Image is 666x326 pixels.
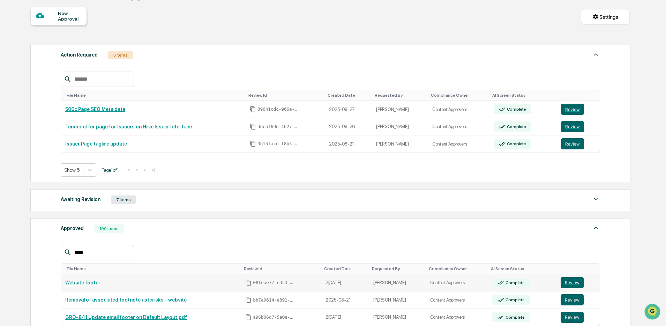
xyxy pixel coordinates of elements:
[24,53,114,60] div: Start new chat
[65,106,125,112] a: 506c Page SEO Meta data
[325,118,372,135] td: 2025-08-26
[562,266,597,271] div: Toggle SortBy
[369,291,426,309] td: [PERSON_NAME]
[24,60,88,66] div: We're available if you need us!
[65,314,187,320] a: GRO-841 Update email footer on Default Layout.pdf
[4,98,47,111] a: 🔎Data Lookup
[506,124,526,129] div: Complete
[561,277,584,288] button: Review
[248,93,322,98] div: Toggle SortBy
[504,297,525,302] div: Complete
[65,297,187,303] a: Removal of associated footnote asterisks - website
[506,141,526,146] div: Complete
[372,101,428,118] td: [PERSON_NAME]
[561,294,584,305] button: Review
[372,118,428,135] td: [PERSON_NAME]
[65,124,192,129] a: Tender offer page for Issuers on Hiive Issuer Interface
[321,309,369,326] td: 2[DATE]
[108,51,133,59] div: 3 Items
[504,315,525,320] div: Complete
[250,141,256,147] span: Copy Id
[428,101,489,118] td: Content Approvers
[426,291,488,309] td: Content Approvers
[250,124,256,130] span: Copy Id
[61,50,98,59] div: Action Required
[561,104,596,115] a: Review
[61,195,100,204] div: Awaiting Revision
[253,297,295,303] span: bb7e0614-e391-494b-8ce6-9867872e53d2
[245,314,252,320] span: Copy Id
[149,167,157,173] button: >|
[561,294,596,305] a: Review
[492,93,554,98] div: Toggle SortBy
[124,167,132,173] button: |<
[561,138,584,149] button: Review
[67,266,238,271] div: Toggle SortBy
[592,50,600,59] img: caret
[504,280,525,285] div: Complete
[48,85,89,98] a: 🗄️Attestations
[561,104,584,115] button: Review
[429,266,485,271] div: Toggle SortBy
[431,93,487,98] div: Toggle SortBy
[51,89,56,94] div: 🗄️
[581,9,630,24] button: Settings
[491,266,554,271] div: Toggle SortBy
[253,314,295,320] span: a96b06d7-5a0e-4bb5-bb7a-b859ba0006ff
[325,135,372,153] td: 2025-08-21
[141,167,148,173] button: >
[321,291,369,309] td: 2025-08-21
[7,89,13,94] div: 🖐️
[257,106,299,112] span: 39641cdc-966a-4e65-879f-2a6a777944d8
[245,297,252,303] span: Copy Id
[69,118,84,124] span: Pylon
[257,141,299,147] span: 3b15facd-f8b3-477c-80ee-d7a648742bf4
[375,93,425,98] div: Toggle SortBy
[94,224,124,233] div: 190 Items
[428,135,489,153] td: Content Approvers
[14,101,44,108] span: Data Lookup
[561,138,596,149] a: Review
[7,53,20,66] img: 1746055101610-c473b297-6a78-478c-a979-82029cc54cd1
[7,102,13,108] div: 🔎
[561,312,584,323] button: Review
[133,167,140,173] button: <
[49,118,84,124] a: Powered byPylon
[7,15,127,26] p: How can we help?
[561,277,596,288] a: Review
[244,266,319,271] div: Toggle SortBy
[325,101,372,118] td: 2025-08-27
[328,93,369,98] div: Toggle SortBy
[58,10,81,22] div: New Approval
[18,32,115,39] input: Clear
[372,135,428,153] td: [PERSON_NAME]
[561,121,596,132] a: Review
[111,195,136,204] div: 7 Items
[426,274,488,292] td: Content Approvers
[65,141,127,147] a: Issuer Page tagline update
[644,303,663,322] iframe: Open customer support
[65,280,100,286] a: Website footer
[67,93,243,98] div: Toggle SortBy
[61,224,84,233] div: Approved
[324,266,366,271] div: Toggle SortBy
[4,85,48,98] a: 🖐️Preclearance
[562,93,597,98] div: Toggle SortBy
[257,124,299,129] span: ddc5f69d-4627-4722-aeaa-ccc955e7ddc8
[119,55,127,64] button: Start new chat
[372,266,423,271] div: Toggle SortBy
[250,106,256,112] span: Copy Id
[102,167,119,173] span: Page 1 of 1
[321,274,369,292] td: 2[DATE]
[506,107,526,112] div: Complete
[592,195,600,203] img: caret
[245,280,252,286] span: Copy Id
[426,309,488,326] td: Content Approvers
[561,312,596,323] a: Review
[428,118,489,135] td: Content Approvers
[14,88,45,95] span: Preclearance
[369,274,426,292] td: [PERSON_NAME]
[253,280,295,286] span: 08feae77-c3c3-4e77-8dab-e2bc59b01539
